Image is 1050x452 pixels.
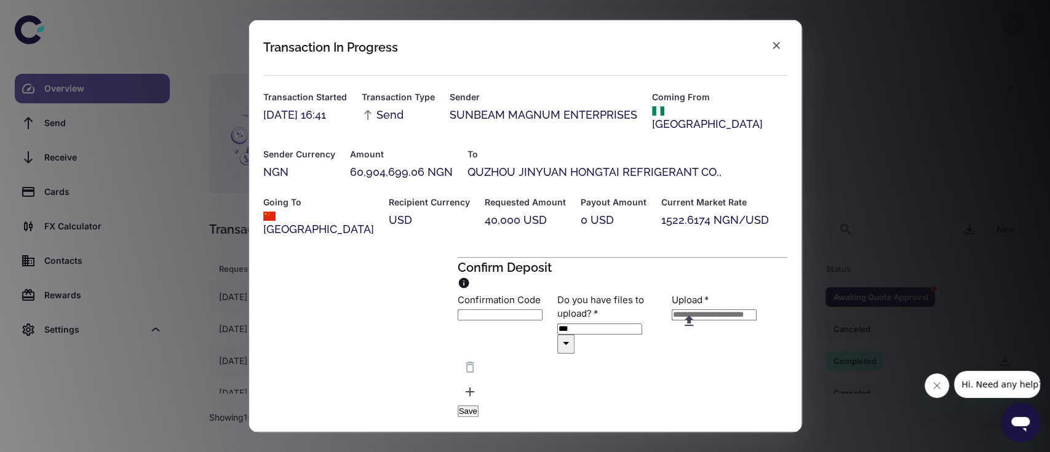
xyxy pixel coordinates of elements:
[389,212,470,229] div: USD
[263,148,335,161] h6: Sender Currency
[581,196,646,209] h6: Payout Amount
[350,164,453,181] div: 60,904,699.06 NGN
[672,294,709,306] label: Upload
[362,106,404,124] span: Send
[661,212,769,229] div: 1522.6174 NGN/USD
[954,371,1040,398] iframe: Message from company
[557,294,644,320] label: Do you have files to upload?
[362,90,435,104] h6: Transaction Type
[458,294,541,306] label: Confirmation Code
[458,258,787,277] h5: Confirm Deposit
[652,116,763,133] div: [GEOGRAPHIC_DATA]
[263,164,335,181] div: NGN
[263,221,374,238] div: [GEOGRAPHIC_DATA]
[263,40,398,55] div: Transaction In Progress
[263,106,347,124] div: [DATE] 16:41
[485,212,566,229] div: 40,000 USD
[467,164,722,181] div: QUZHOU JINYUAN HONGTAI REFRIGERANT CO.,
[467,148,722,161] h6: To
[350,148,453,161] h6: Amount
[485,196,566,209] h6: Requested Amount
[7,9,89,18] span: Hi. Need any help?
[263,90,347,104] h6: Transaction Started
[450,90,637,104] h6: Sender
[557,335,575,354] button: Open
[458,405,479,417] button: Save
[1001,403,1040,442] iframe: Button to launch messaging window
[581,212,646,229] div: 0 USD
[389,196,470,209] h6: Recipient Currency
[925,373,949,398] iframe: Close message
[652,90,763,104] h6: Coming From
[661,196,769,209] h6: Current Market Rate
[450,106,637,124] div: SUNBEAM MAGNUM ENTERPRISES
[263,196,374,209] h6: Going To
